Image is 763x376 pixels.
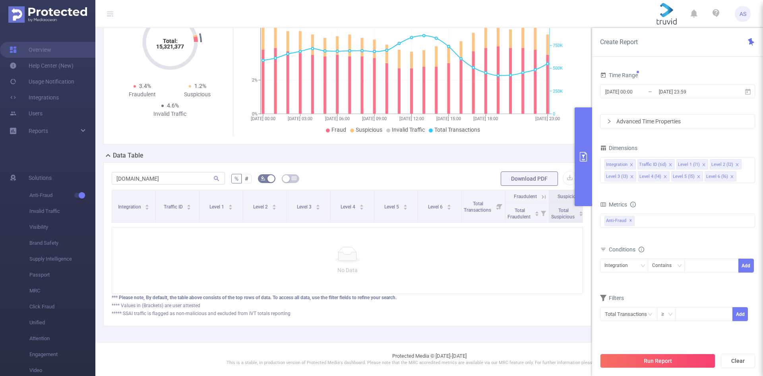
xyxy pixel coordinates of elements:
[156,43,184,50] tspan: 15,321,377
[473,116,498,121] tspan: [DATE] 18:00
[228,207,232,209] i: icon: caret-down
[194,83,206,89] span: 1.2%
[553,89,563,94] tspan: 250K
[118,266,576,275] p: No Data
[10,58,74,74] a: Help Center (New)
[447,207,451,209] i: icon: caret-down
[316,203,320,206] i: icon: caret-up
[606,160,627,170] div: Integration
[29,251,95,267] span: Supply Intelligence
[186,203,191,208] div: Sort
[677,263,682,269] i: icon: down
[735,163,739,168] i: icon: close
[676,159,708,169] li: Level 1 (l1)
[600,72,638,78] span: Time Range
[8,6,87,23] img: Protected Media
[661,308,670,321] div: ≥
[730,175,734,179] i: icon: close
[738,259,754,273] button: Add
[115,360,743,366] p: This is a stable, in production version of Protected Media's dashboard. Please note that the MRC ...
[187,203,191,206] i: icon: caret-up
[629,163,633,168] i: icon: close
[600,201,627,208] span: Metrics
[630,202,636,207] i: icon: info-circle
[581,203,593,222] i: Filter menu
[252,111,258,117] tspan: 0%
[464,201,492,213] span: Total Transactions
[668,163,672,168] i: icon: close
[604,86,669,97] input: Start date
[630,175,634,179] i: icon: close
[600,38,638,46] span: Create Report
[403,207,407,209] i: icon: caret-down
[251,116,275,121] tspan: [DATE] 00:00
[673,171,695,182] div: Level 5 (l5)
[234,175,238,182] span: %
[167,102,179,109] span: 4.6%
[428,204,444,210] span: Level 6
[384,204,400,210] span: Level 5
[579,210,583,212] i: icon: caret-up
[29,347,95,362] span: Engagement
[297,204,313,210] span: Level 3
[652,259,677,272] div: Contains
[604,216,635,226] span: Anti-Fraud
[272,203,277,208] div: Sort
[10,74,74,90] a: Usage Notification
[29,219,95,235] span: Visibility
[331,127,346,133] span: Fraud
[447,203,451,208] div: Sort
[29,123,48,139] a: Reports
[600,115,755,128] div: icon: rightAdvanced Time Properties
[702,163,706,168] i: icon: close
[399,116,424,121] tspan: [DATE] 12:00
[678,160,700,170] div: Level 1 (l1)
[252,78,258,83] tspan: 2%
[139,83,151,89] span: 3.4%
[187,207,191,209] i: icon: caret-down
[535,116,560,121] tspan: [DATE] 23:00
[447,203,451,206] i: icon: caret-up
[112,302,583,309] div: **** Values in (Brackets) are user attested
[710,159,742,169] li: Level 2 (l2)
[209,204,225,210] span: Level 1
[639,247,644,252] i: icon: info-circle
[29,203,95,219] span: Invalid Traffic
[115,90,170,99] div: Fraudulent
[118,204,142,210] span: Integration
[705,171,736,181] li: Level 6 (l6)
[163,38,177,44] tspan: Total:
[600,354,715,368] button: Run Report
[142,110,198,118] div: Invalid Traffic
[325,116,349,121] tspan: [DATE] 06:00
[507,208,532,220] span: Total Fraudulent
[164,204,184,210] span: Traffic ID
[697,175,701,179] i: icon: close
[362,116,387,121] tspan: [DATE] 09:00
[671,171,703,181] li: Level 5 (l5)
[29,315,95,331] span: Unified
[658,86,722,97] input: End date
[261,176,265,181] i: icon: bg-colors
[356,127,382,133] span: Suspicious
[10,105,43,121] a: Users
[10,42,51,58] a: Overview
[558,194,581,199] span: Suspicious
[641,263,645,269] i: icon: down
[95,342,763,376] footer: Protected Media © [DATE]-[DATE]
[359,203,364,206] i: icon: caret-up
[145,203,149,206] i: icon: caret-up
[29,299,95,315] span: Click Fraud
[341,204,356,210] span: Level 4
[272,207,276,209] i: icon: caret-down
[579,210,583,215] div: Sort
[292,176,296,181] i: icon: table
[113,151,143,160] h2: Data Table
[721,354,755,368] button: Clear
[706,171,728,182] div: Level 6 (l6)
[740,6,746,22] span: AS
[112,310,583,317] div: ***** SSAI traffic is flagged as non-malicious and excluded from IVT totals reporting
[637,159,675,169] li: Traffic ID (tid)
[668,312,673,318] i: icon: down
[359,203,364,208] div: Sort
